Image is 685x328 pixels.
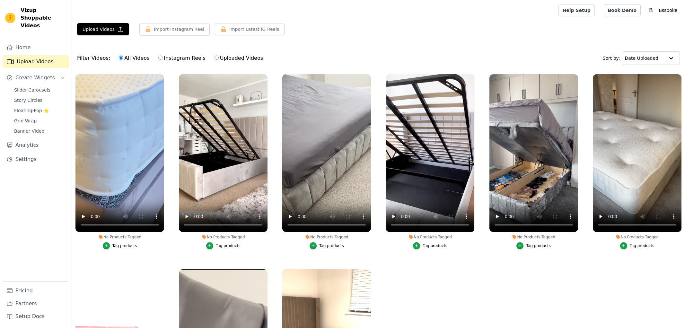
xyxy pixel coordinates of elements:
span: Vizup Shoppable Videos [21,6,66,30]
a: Floating-Pop ⭐ [10,106,69,115]
div: Tag products [526,243,551,248]
div: Tag products [319,243,344,248]
span: Import Latest IG Reels [229,26,279,32]
div: No Products Tagged [179,235,268,240]
a: Setup Docs [3,310,69,323]
div: No Products Tagged [593,235,681,240]
a: Pricing [3,284,69,297]
button: Tag products [620,242,654,249]
button: Tag products [516,242,551,249]
span: Create Widgets [15,74,55,82]
a: Story Circles [10,96,69,105]
div: No Products Tagged [75,235,164,240]
span: Banner Video [14,128,44,134]
div: Tag products [630,243,654,248]
input: All Videos [119,56,123,60]
button: Upload Videos [77,23,129,35]
span: Floating-Pop ⭐ [14,107,49,114]
a: Help Setup [558,4,595,16]
p: Bsspoke [656,4,680,16]
label: All Videos [119,54,150,62]
text: B [649,7,653,13]
button: Create Widgets [3,71,69,84]
div: Tag products [112,243,137,248]
button: Tag products [206,242,241,249]
a: Slider Carousels [10,85,69,94]
label: Instagram Reels [158,54,206,62]
a: Home [3,41,69,54]
input: Uploaded Videos [215,56,219,60]
img: Vizup [5,13,15,23]
input: Instagram Reels [158,56,162,60]
span: Grid Wrap [14,118,37,124]
div: No Products Tagged [489,235,578,240]
button: Tag products [103,242,137,249]
button: Import Latest IG Reels [215,23,285,35]
div: Tag products [216,243,241,248]
button: Import Instagram Reel [139,23,210,35]
button: Tag products [413,242,447,249]
div: No Products Tagged [386,235,474,240]
div: Tag products [423,243,447,248]
a: Upload Videos [3,55,69,68]
a: Grid Wrap [10,116,69,125]
label: Uploaded Videos [214,54,263,62]
button: B Bsspoke [646,4,680,16]
div: No Products Tagged [282,235,371,240]
a: Book Demo [604,4,641,16]
button: Tag products [310,242,344,249]
a: Settings [3,153,69,166]
span: Story Circles [14,97,42,103]
a: Analytics [3,139,69,152]
a: Partners [3,297,69,310]
div: Sort by: [603,51,680,65]
div: Filter Videos: [77,51,267,66]
span: Slider Carousels [14,87,50,93]
a: Banner Video [10,127,69,136]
